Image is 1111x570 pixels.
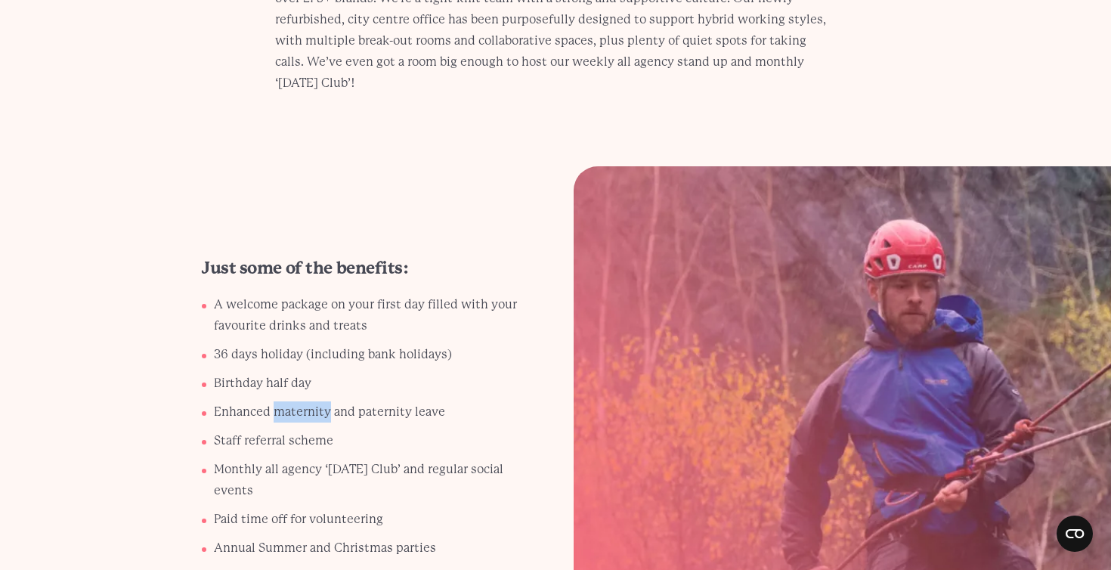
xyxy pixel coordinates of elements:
[214,373,528,394] p: Birthday half day
[214,537,528,559] p: Annual Summer and Christmas parties
[214,344,528,365] p: 36 days holiday (including bank holidays)
[202,256,409,280] h2: Just some of the benefits:
[214,401,528,423] p: Enhanced maternity and paternity leave
[214,459,528,501] p: Monthly all agency ‘[DATE] Club’ and regular social events
[214,509,528,530] p: Paid time off for volunteering
[214,430,528,451] p: Staff referral scheme
[1057,516,1093,552] button: Open CMP widget
[214,294,528,336] p: A welcome package on your first day filled with your favourite drinks and treats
